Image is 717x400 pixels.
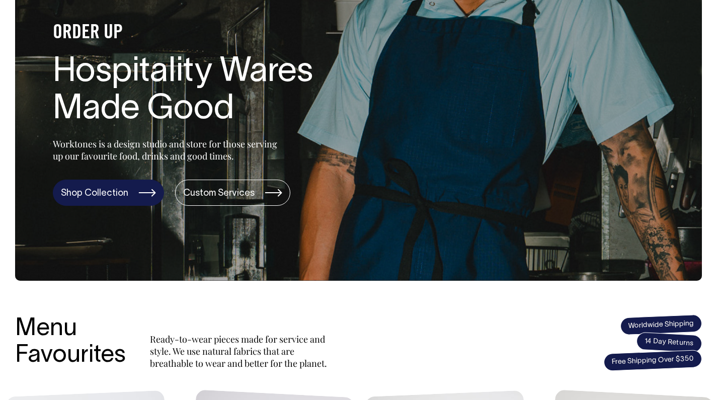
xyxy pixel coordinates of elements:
span: 14 Day Returns [636,332,702,353]
p: Ready-to-wear pieces made for service and style. We use natural fabrics that are breathable to we... [150,333,331,369]
h1: Hospitality Wares Made Good [53,54,375,129]
span: Worldwide Shipping [620,314,702,335]
p: Worktones is a design studio and store for those serving up our favourite food, drinks and good t... [53,138,282,162]
h4: ORDER UP [53,23,375,44]
span: Free Shipping Over $350 [603,350,702,371]
a: Shop Collection [53,180,164,206]
a: Custom Services [175,180,290,206]
h3: Menu Favourites [15,316,126,369]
